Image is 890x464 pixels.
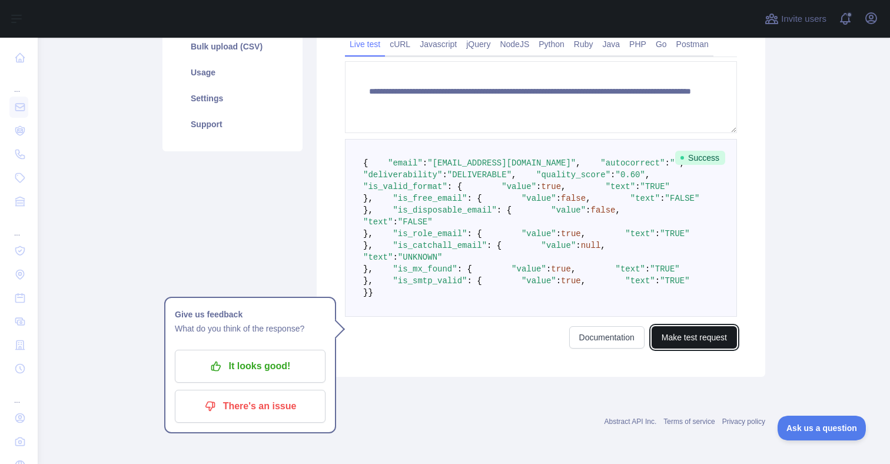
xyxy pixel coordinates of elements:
span: "DELIVERABLE" [447,170,512,180]
span: , [581,229,586,238]
a: Python [534,35,569,54]
span: false [561,194,586,203]
a: Usage [177,59,288,85]
a: Privacy policy [722,417,765,426]
span: , [616,206,620,215]
span: : [393,253,397,262]
span: : { [447,182,462,191]
span: "value" [522,194,556,203]
span: } [368,288,373,297]
span: "text" [363,253,393,262]
span: , [600,241,605,250]
span: : [610,170,615,180]
span: : [655,229,660,238]
a: Bulk upload (CSV) [177,34,288,59]
span: "FALSE" [398,217,433,227]
a: Java [598,35,625,54]
span: "FALSE" [665,194,700,203]
span: : { [457,264,472,274]
div: ... [9,382,28,405]
span: true [561,276,581,286]
span: , [645,170,650,180]
span: : [536,182,541,191]
span: "is_disposable_email" [393,206,496,215]
a: Terms of service [663,417,715,426]
span: : [546,264,551,274]
span: "0.60" [616,170,645,180]
span: : [393,217,397,227]
span: "is_catchall_email" [393,241,487,250]
button: Make test request [652,326,737,349]
a: Abstract API Inc. [605,417,657,426]
span: "autocorrect" [600,158,665,168]
span: "text" [616,264,645,274]
span: : { [467,276,481,286]
span: { [363,158,368,168]
a: Settings [177,85,288,111]
span: : { [497,206,512,215]
span: : [556,276,561,286]
a: Javascript [415,35,461,54]
iframe: Toggle Customer Support [778,416,866,440]
span: }, [363,229,373,238]
a: NodeJS [495,35,534,54]
span: "value" [512,264,546,274]
span: "value" [551,206,586,215]
span: , [571,264,576,274]
span: , [576,158,580,168]
span: "[EMAIL_ADDRESS][DOMAIN_NAME]" [427,158,576,168]
span: : [423,158,427,168]
span: "value" [542,241,576,250]
span: , [512,170,516,180]
a: jQuery [461,35,495,54]
span: "is_mx_found" [393,264,457,274]
span: "UNKNOWN" [398,253,443,262]
span: : { [467,229,481,238]
span: null [581,241,601,250]
span: }, [363,206,373,215]
span: Invite users [781,12,826,26]
a: cURL [385,35,415,54]
span: "email" [388,158,423,168]
span: : { [487,241,502,250]
a: Support [177,111,288,137]
span: } [363,288,368,297]
span: "text" [625,229,655,238]
span: true [561,229,581,238]
span: "text" [363,217,393,227]
div: ... [9,214,28,238]
span: : [645,264,650,274]
span: : [635,182,640,191]
span: "text" [630,194,660,203]
span: "text" [606,182,635,191]
h1: Give us feedback [175,307,326,322]
span: , [561,182,566,191]
span: "TRUE" [660,229,689,238]
span: : [655,276,660,286]
span: "is_role_email" [393,229,467,238]
span: "value" [522,276,556,286]
span: }, [363,276,373,286]
span: "" [670,158,680,168]
span: : [586,206,590,215]
a: Postman [672,35,713,54]
button: Invite users [762,9,829,28]
span: : { [467,194,481,203]
span: }, [363,264,373,274]
span: "value" [522,229,556,238]
span: "TRUE" [660,276,689,286]
span: true [541,182,561,191]
span: "value" [502,182,536,191]
span: , [581,276,586,286]
span: : [556,229,561,238]
span: false [591,206,616,215]
span: "is_valid_format" [363,182,447,191]
p: What do you think of the response? [175,322,326,336]
span: "TRUE" [650,264,679,274]
span: : [576,241,580,250]
span: }, [363,194,373,203]
span: : [665,158,670,168]
a: Documentation [569,326,645,349]
span: : [442,170,447,180]
span: : [660,194,665,203]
